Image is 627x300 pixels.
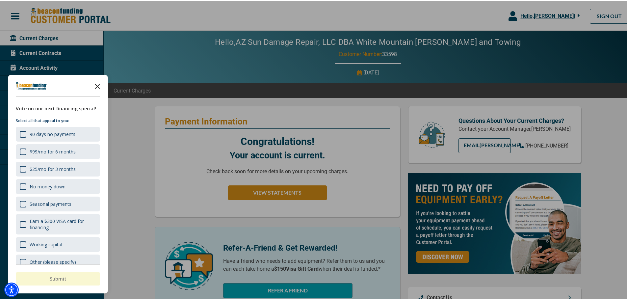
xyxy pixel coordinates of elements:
div: Seasonal payments [16,195,100,210]
button: Close the survey [91,78,104,91]
div: Earn a $300 VISA card for financing [16,213,100,233]
div: Working capital [16,236,100,251]
div: Accessibility Menu [4,281,19,296]
div: $99/mo for 6 months [30,147,76,153]
div: 90 days no payments [16,125,100,140]
img: Company logo [16,81,47,89]
div: Vote on our next financing special! [16,104,100,111]
div: Other (please specify) [16,253,100,268]
div: $99/mo for 6 months [16,143,100,158]
div: $25/mo for 3 months [16,160,100,175]
div: Working capital [30,240,62,246]
div: Other (please specify) [30,258,76,264]
div: Earn a $300 VISA card for financing [30,217,96,229]
div: No money down [30,182,65,188]
div: 90 days no payments [30,130,75,136]
div: No money down [16,178,100,193]
button: Submit [16,271,100,284]
div: Survey [8,73,108,292]
div: $25/mo for 3 months [30,165,76,171]
p: Select all that appeal to you: [16,116,100,123]
div: Seasonal payments [30,200,71,206]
